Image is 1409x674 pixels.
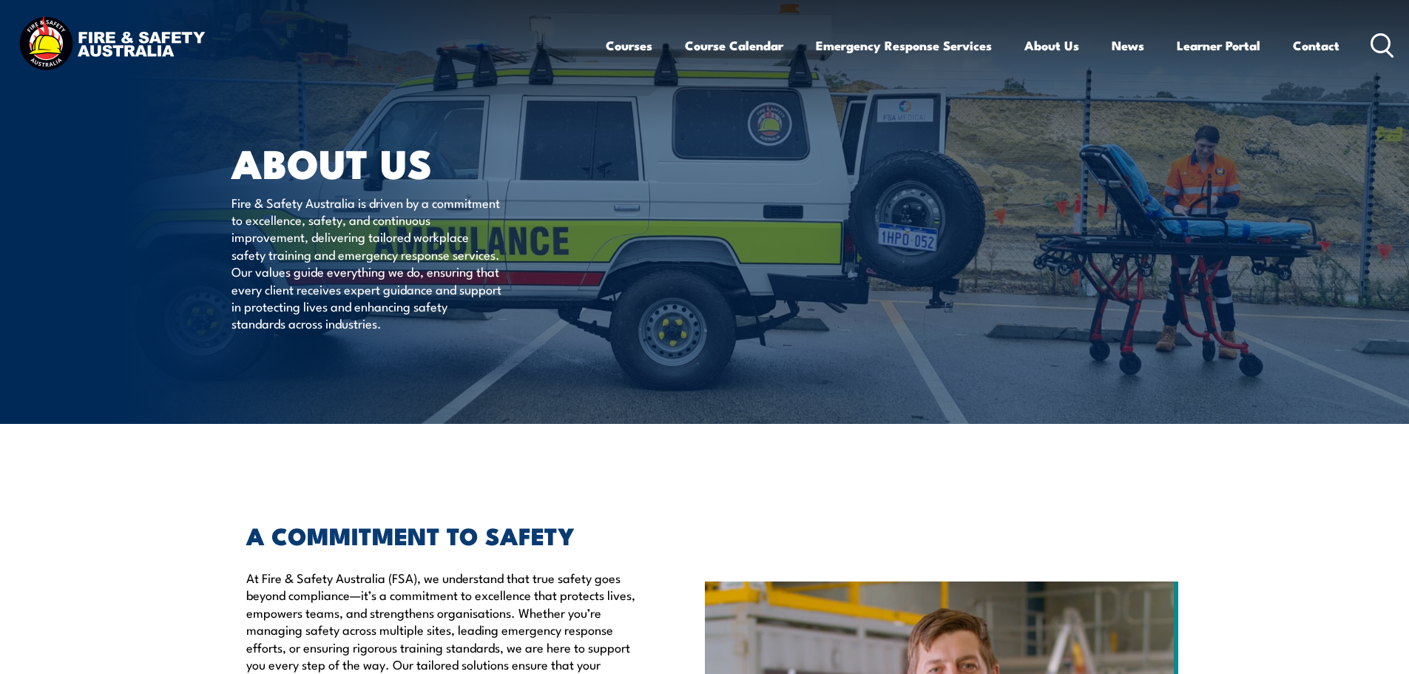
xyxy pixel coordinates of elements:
a: About Us [1024,26,1079,65]
a: Courses [606,26,652,65]
a: Contact [1293,26,1339,65]
a: Learner Portal [1177,26,1260,65]
h1: About Us [232,145,597,180]
h2: A COMMITMENT TO SAFETY [246,525,637,545]
p: Fire & Safety Australia is driven by a commitment to excellence, safety, and continuous improveme... [232,194,501,332]
a: Emergency Response Services [816,26,992,65]
a: Course Calendar [685,26,783,65]
a: News [1112,26,1144,65]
